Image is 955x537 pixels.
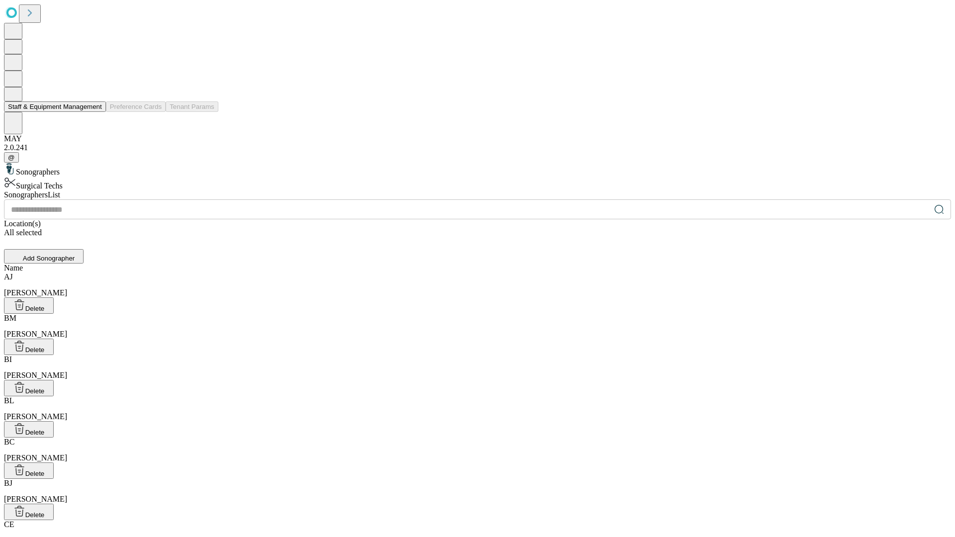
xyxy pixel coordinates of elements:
[4,314,16,322] span: BM
[4,264,951,272] div: Name
[4,438,951,462] div: [PERSON_NAME]
[25,429,45,436] span: Delete
[4,396,14,405] span: BL
[4,339,54,355] button: Delete
[4,190,951,199] div: Sonographers List
[166,101,218,112] button: Tenant Params
[4,504,54,520] button: Delete
[4,314,951,339] div: [PERSON_NAME]
[4,396,951,421] div: [PERSON_NAME]
[25,305,45,312] span: Delete
[4,134,951,143] div: MAY
[4,163,951,177] div: Sonographers
[25,470,45,477] span: Delete
[4,219,41,228] span: Location(s)
[4,462,54,479] button: Delete
[4,355,12,363] span: BI
[23,255,75,262] span: Add Sonographer
[25,387,45,395] span: Delete
[4,421,54,438] button: Delete
[4,152,19,163] button: @
[4,177,951,190] div: Surgical Techs
[4,272,13,281] span: AJ
[4,272,951,297] div: [PERSON_NAME]
[4,479,951,504] div: [PERSON_NAME]
[4,249,84,264] button: Add Sonographer
[106,101,166,112] button: Preference Cards
[4,143,951,152] div: 2.0.241
[4,355,951,380] div: [PERSON_NAME]
[4,520,14,529] span: CE
[4,101,106,112] button: Staff & Equipment Management
[25,346,45,354] span: Delete
[4,380,54,396] button: Delete
[4,228,951,237] div: All selected
[25,511,45,519] span: Delete
[4,297,54,314] button: Delete
[8,154,15,161] span: @
[4,438,14,446] span: BC
[4,479,12,487] span: BJ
